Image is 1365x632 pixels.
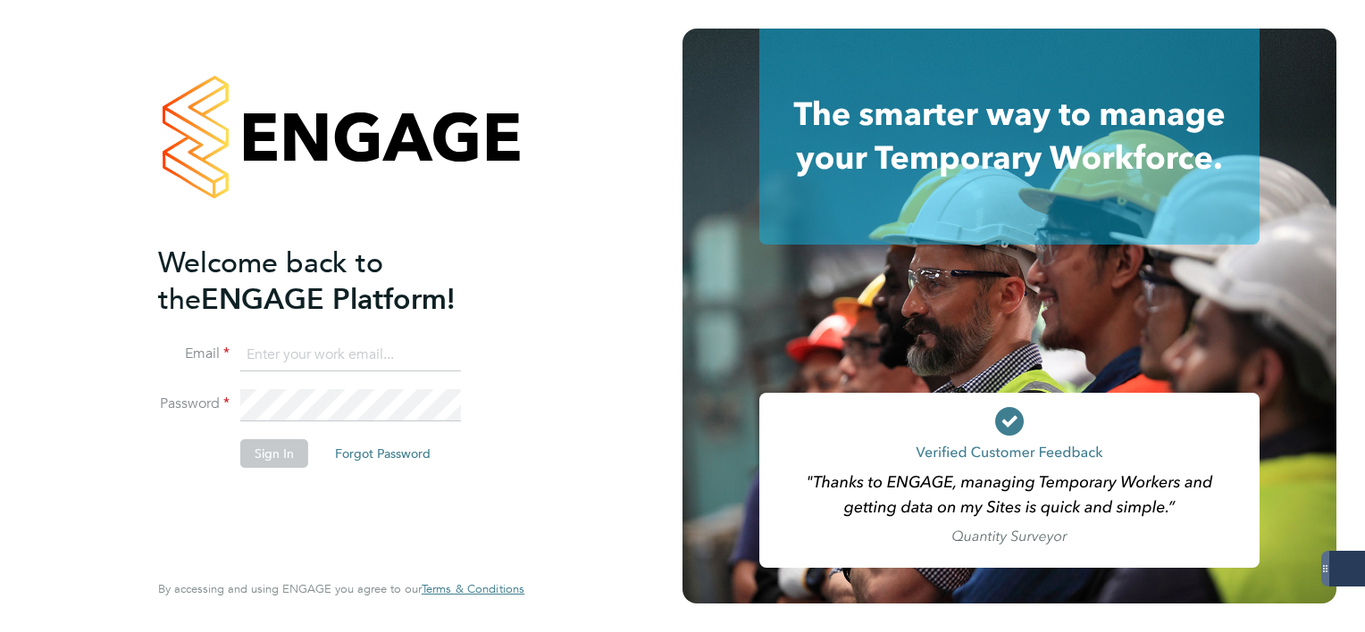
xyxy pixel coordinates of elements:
[240,339,461,371] input: Enter your work email...
[240,439,308,468] button: Sign In
[158,345,230,363] label: Email
[321,439,445,468] button: Forgot Password
[158,395,230,413] label: Password
[158,245,507,318] h2: ENGAGE Platform!
[158,245,383,317] span: Welcome back to the
[422,582,524,596] a: Terms & Conditions
[158,581,524,596] span: By accessing and using ENGAGE you agree to our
